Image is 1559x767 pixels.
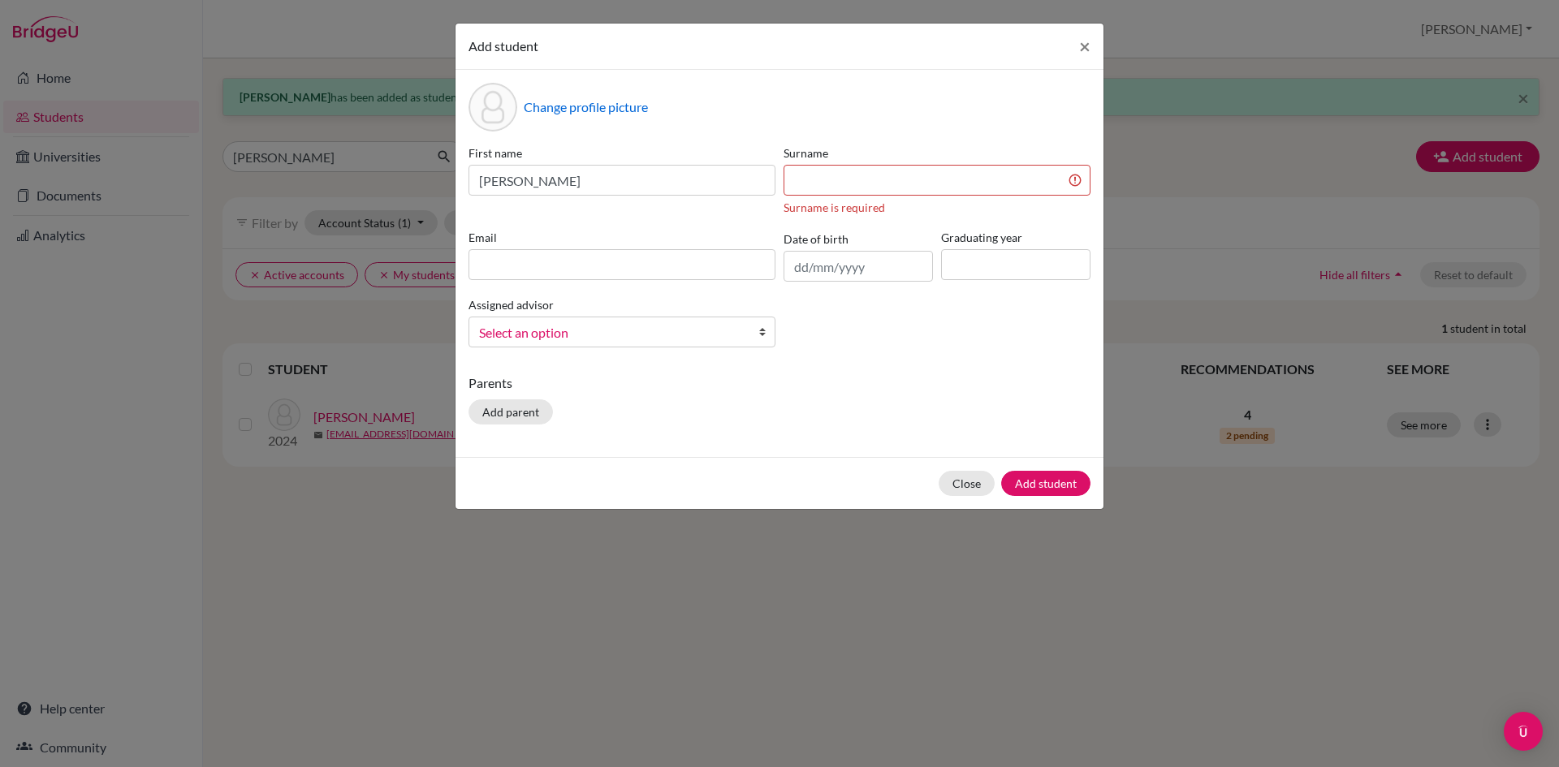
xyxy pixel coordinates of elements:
p: Parents [469,373,1090,393]
label: Email [469,229,775,246]
button: Close [1066,24,1103,69]
label: Graduating year [941,229,1090,246]
div: Open Intercom Messenger [1504,712,1543,751]
label: Surname [784,144,1090,162]
input: dd/mm/yyyy [784,251,933,282]
button: Add student [1001,471,1090,496]
span: Select an option [479,322,744,343]
label: Assigned advisor [469,296,554,313]
div: Profile picture [469,83,517,131]
button: Add parent [469,399,553,424]
span: Add student [469,38,538,54]
span: × [1079,34,1090,58]
div: Surname is required [784,199,1090,216]
button: Close [939,471,995,496]
label: Date of birth [784,231,849,248]
label: First name [469,144,775,162]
